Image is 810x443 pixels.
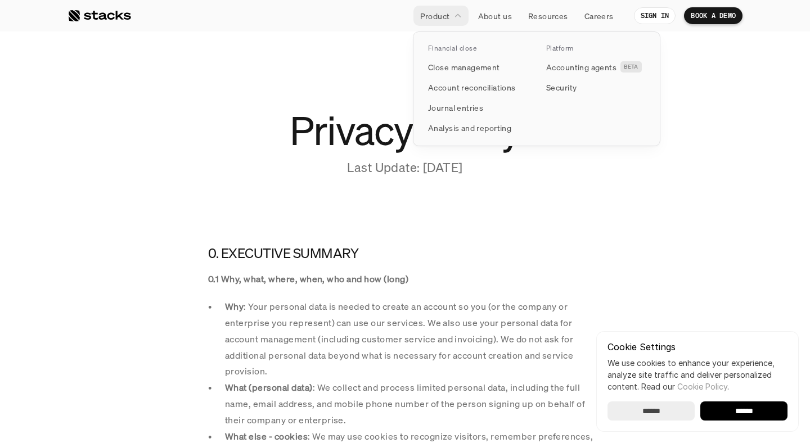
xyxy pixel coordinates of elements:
p: SIGN IN [641,12,669,20]
a: SIGN IN [634,7,676,24]
a: Account reconciliations [421,77,534,97]
p: Account reconciliations [428,82,516,93]
a: Analysis and reporting [421,117,534,138]
p: BOOK A DEMO [691,12,736,20]
p: Accounting agents [546,61,616,73]
a: Close management [421,57,534,77]
a: Cookie Policy [677,382,727,391]
span: Read our . [641,382,729,391]
p: Product [420,10,450,22]
a: Resources [521,6,575,26]
a: BOOK A DEMO [684,7,742,24]
a: Journal entries [421,97,534,117]
p: : Your personal data is needed to create an account so you (or the company or enterprise you repr... [225,299,602,379]
strong: What else - cookies [225,430,308,442]
strong: What (personal data) [225,381,313,394]
p: : We collect and process limited personal data, including the full name, email address, and mobil... [225,379,602,428]
p: Resources [528,10,568,22]
p: We use cookies to enhance your experience, analyze site traffic and deliver personalized content. [607,357,787,392]
h2: BETA [624,64,638,70]
strong: 0.1 Why, what, where, when, who and how (long) [208,273,408,285]
a: About us [471,6,519,26]
h4: 0. EXECUTIVE SUMMARY [208,244,602,263]
p: Close management [428,61,500,73]
p: Financial close [428,44,476,52]
a: Careers [578,6,620,26]
p: Careers [584,10,614,22]
p: Cookie Settings [607,342,787,351]
p: Last Update: [DATE] [264,159,546,177]
h1: Privacy Policy [208,112,602,148]
p: Analysis and reporting [428,122,511,134]
strong: Why [225,300,244,313]
p: About us [478,10,512,22]
p: Security [546,82,577,93]
p: Journal entries [428,102,483,114]
p: Platform [546,44,574,52]
a: Accounting agentsBETA [539,57,652,77]
a: Security [539,77,652,97]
